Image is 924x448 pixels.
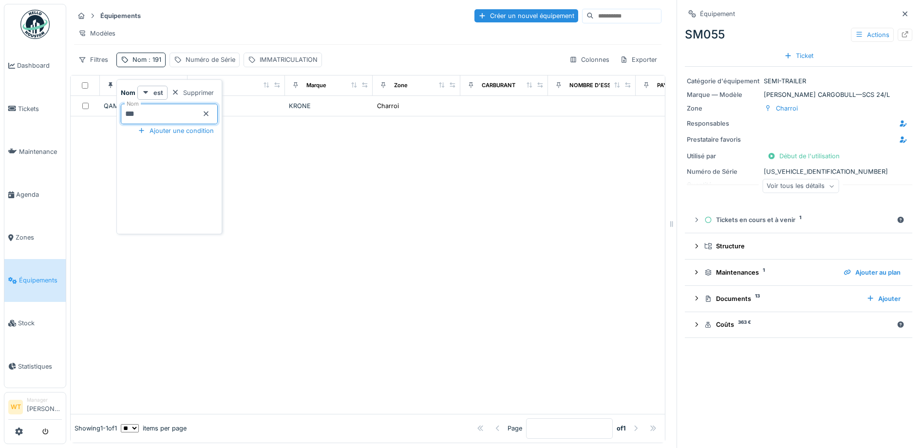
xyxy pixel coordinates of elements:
div: Zone [687,104,760,113]
div: Marque — Modèle [687,90,760,99]
div: Maintenances [704,268,836,277]
span: Maintenance [19,147,62,156]
div: [PERSON_NAME] CARGOBULL — SCS 24/L [687,90,910,99]
img: Badge_color-CXgf-gQk.svg [20,10,50,39]
span: : 191 [147,56,161,63]
span: Statistiques [18,362,62,371]
div: Showing 1 - 1 of 1 [75,424,117,433]
span: Équipements [19,276,62,285]
div: Supprimer [168,86,218,99]
div: SM055 [685,26,912,43]
div: Ajouter une condition [134,124,218,137]
div: Créer un nouvel équipement [474,9,578,22]
div: [US_VEHICLE_IDENTIFICATION_NUMBER] [687,167,910,176]
span: Stock [18,318,62,328]
summary: Structure [689,237,908,255]
div: Coûts [704,320,893,329]
div: Numéro de Série [687,167,760,176]
div: Prestataire favoris [687,135,760,144]
div: Modèles [74,26,120,40]
div: Ticket [780,49,817,62]
div: Équipement [700,9,735,19]
div: Numéro de Série [186,55,235,64]
div: Colonnes [565,53,614,67]
div: Structure [704,242,901,251]
div: Exporter [616,53,661,67]
div: IMMATRICULATION [260,55,318,64]
strong: est [153,88,163,97]
div: PAYS [657,81,671,90]
label: Nom [125,100,141,108]
div: Catégorie d'équipement [687,76,760,86]
div: Voir tous les détails [762,179,839,193]
li: WT [8,400,23,414]
div: SEMI-TRAILER [687,76,910,86]
div: Manager [27,396,62,404]
li: [PERSON_NAME] [27,396,62,417]
div: Page [508,424,522,433]
span: Zones [16,233,62,242]
summary: Coûts363 € [689,316,908,334]
span: Tickets [18,104,62,113]
strong: of 1 [617,424,626,433]
div: Marque [306,81,326,90]
div: Zone [394,81,408,90]
span: Agenda [16,190,62,199]
div: Utilisé par [687,151,760,161]
span: Dashboard [17,61,62,70]
div: QAMX535 [104,101,183,111]
div: NOMBRE D'ESSIEU [569,81,620,90]
div: Actions [851,28,894,42]
div: Ajouter au plan [840,266,905,279]
strong: Équipements [96,11,145,20]
summary: Tickets en cours et à venir1 [689,211,908,229]
div: Ajouter [863,292,905,305]
summary: Maintenances1Ajouter au plan [689,263,908,281]
div: Nom [132,55,161,64]
div: Début de l'utilisation [764,149,844,163]
div: Tickets en cours et à venir [704,215,893,224]
div: items per page [121,424,187,433]
strong: Nom [121,88,135,97]
div: KRONE [289,101,369,111]
div: Charroi [377,101,399,111]
div: Charroi [776,104,798,113]
div: CARBURANT [482,81,515,90]
summary: Documents13Ajouter [689,290,908,308]
div: Documents [704,294,859,303]
div: Responsables [687,119,760,128]
div: Filtres [74,53,113,67]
